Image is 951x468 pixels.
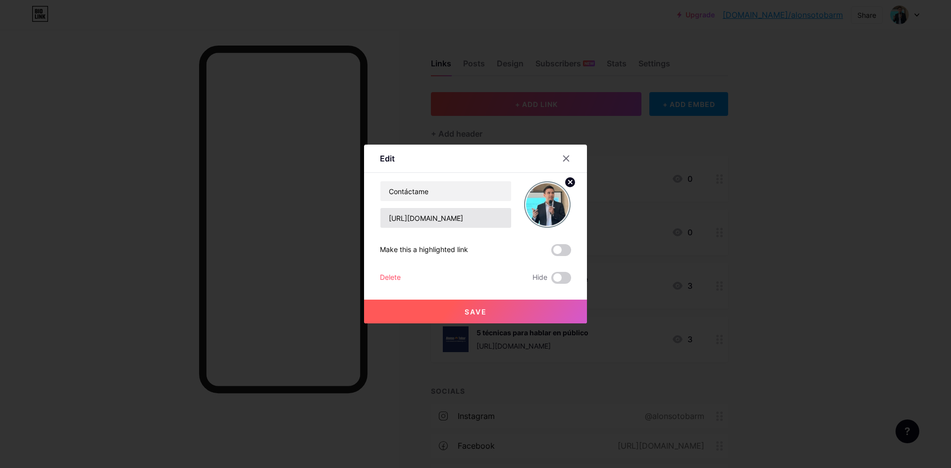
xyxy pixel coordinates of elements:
div: Make this a highlighted link [380,244,468,256]
div: Delete [380,272,401,284]
div: Edit [380,153,395,164]
img: link_thumbnail [524,181,571,228]
span: Hide [532,272,547,284]
button: Save [364,300,587,323]
input: Title [380,181,511,201]
input: URL [380,208,511,228]
span: Save [465,308,487,316]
